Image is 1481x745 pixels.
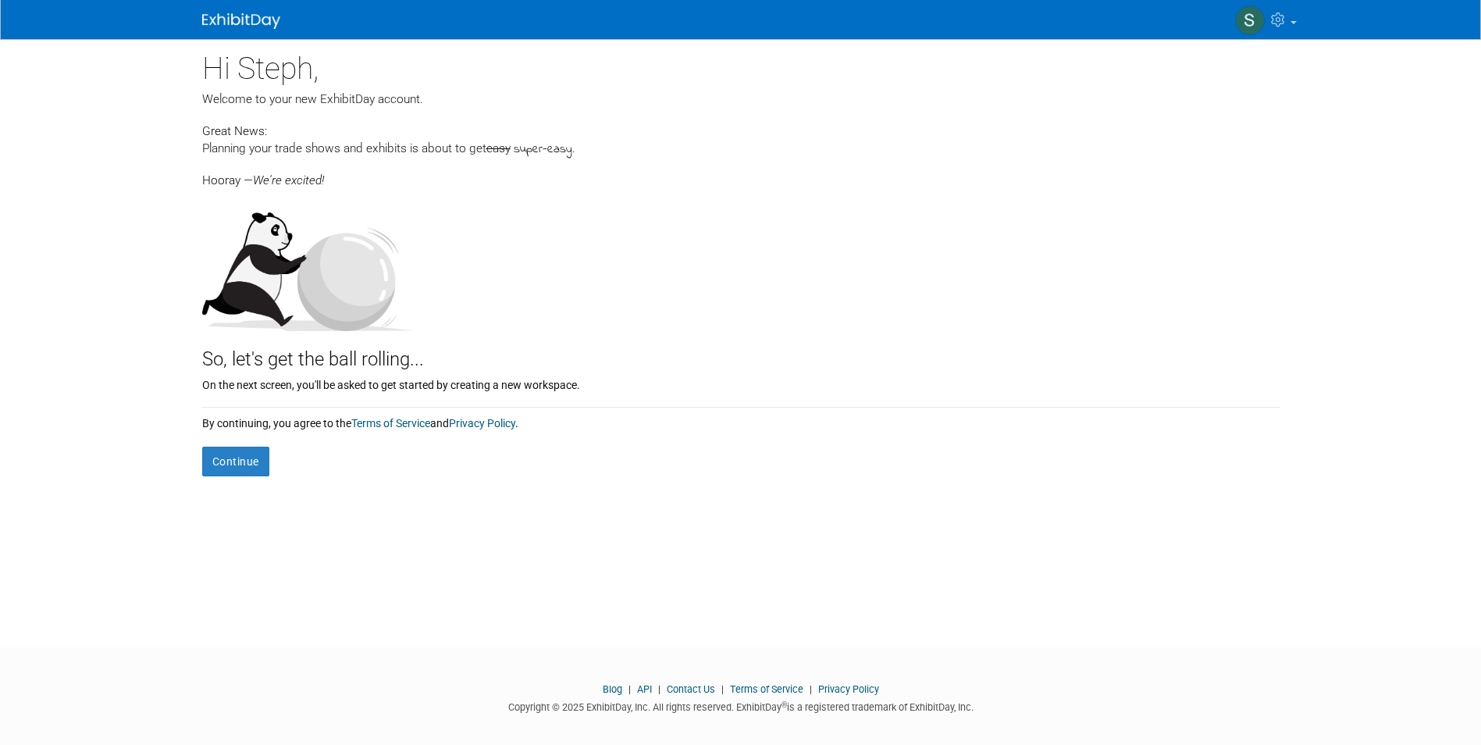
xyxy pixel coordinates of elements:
[202,159,1280,189] div: Hooray —
[730,683,803,695] a: Terms of Service
[202,331,1280,373] div: So, let's get the ball rolling...
[202,373,1280,393] div: On the next screen, you'll be asked to get started by creating a new workspace.
[253,173,324,187] span: We're excited!
[202,408,1280,431] div: By continuing, you agree to the and .
[603,683,622,695] a: Blog
[202,122,1280,140] div: Great News:
[449,417,515,430] a: Privacy Policy
[818,683,879,695] a: Privacy Policy
[637,683,652,695] a: API
[202,13,280,29] img: ExhibitDay
[1235,5,1265,35] img: Steph Brown
[202,39,1280,91] div: Hi Steph,
[202,91,1280,108] div: Welcome to your new ExhibitDay account.
[202,197,413,331] img: Let's get the ball rolling
[667,683,715,695] a: Contact Us
[654,683,664,695] span: |
[806,683,816,695] span: |
[202,140,1280,159] div: Planning your trade shows and exhibits is about to get .
[486,141,511,155] span: easy
[717,683,728,695] span: |
[781,700,787,709] sup: ®
[351,417,430,430] a: Terms of Service
[625,683,635,695] span: |
[514,141,572,159] span: super-easy
[202,447,269,476] button: Continue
